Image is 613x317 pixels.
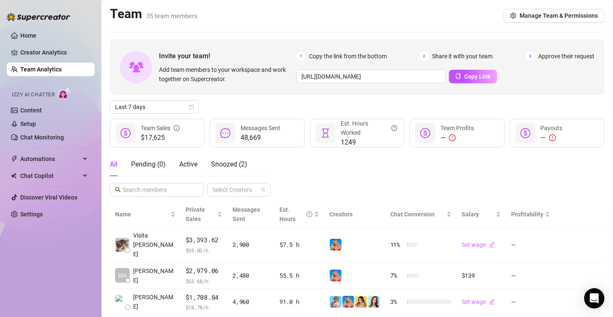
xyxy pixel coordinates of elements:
span: Manage Team & Permissions [520,12,598,19]
span: [PERSON_NAME] [133,266,175,285]
span: Automations [20,152,80,166]
img: Paul James Sori… [115,295,129,309]
a: Set wageedit [462,298,495,305]
div: $139 [462,271,501,280]
div: 4,960 [233,297,269,306]
button: Manage Team & Permissions [504,9,605,22]
img: Vanessa [330,296,342,308]
span: dollar-circle [420,128,430,138]
span: 11 % [390,240,404,249]
span: 35 team members [146,12,197,20]
span: KH [118,271,126,280]
td: — [506,289,555,316]
span: Active [179,160,197,168]
span: 48,669 [241,133,280,143]
span: Chat Conversion [390,211,435,218]
span: [PERSON_NAME] [133,292,175,311]
a: Chat Monitoring [20,134,64,141]
span: Payouts [541,125,563,131]
span: Chat Copilot [20,169,80,183]
img: Ashley [330,270,342,281]
span: Private Sales [186,206,205,222]
a: Content [20,107,42,114]
span: Add team members to your workspace and work together on Supercreator. [159,65,293,84]
a: Creator Analytics [20,46,88,59]
span: 3 [525,52,535,61]
div: — [441,133,474,143]
div: Team Sales [141,123,180,133]
img: Jocelyn [355,296,367,308]
a: Settings [20,211,43,218]
span: dollar-circle [120,128,131,138]
span: Snoozed ( 2 ) [211,160,247,168]
span: Name [115,210,169,219]
img: Ashley [342,296,354,308]
span: dollar-circle [520,128,531,138]
div: 2,900 [233,240,269,249]
div: 57.5 h [279,240,319,249]
span: 7 % [390,271,404,280]
td: — [506,227,555,262]
span: Approve their request [538,52,594,61]
a: Setup [20,120,36,127]
span: $1,708.84 [186,292,223,303]
div: All [110,159,118,169]
span: calendar [189,104,194,109]
img: Visita Renz Edw… [115,238,129,252]
span: edit [489,299,495,305]
span: Copy the link from the bottom [309,52,387,61]
span: Share it with your team [432,52,493,61]
span: exclamation-circle [449,134,456,141]
span: Invite your team! [159,51,296,61]
div: Est. Hours [279,205,312,224]
div: 2,480 [233,271,269,280]
span: Izzy AI Chatter [12,91,55,99]
span: Visita [PERSON_NAME] [133,231,175,259]
span: 3 % [390,297,404,306]
span: info-circle [174,123,180,133]
img: AI Chatter [58,87,71,100]
span: exclamation-circle [549,134,556,141]
input: Search members [123,185,192,194]
span: message [220,128,230,138]
span: $3,393.62 [186,235,223,245]
a: Home [20,32,36,39]
td: — [506,262,555,289]
span: thunderbolt [11,156,18,162]
span: question-circle [391,119,397,137]
span: setting [510,13,516,19]
div: Est. Hours Worked [341,119,397,137]
span: $2,979.06 [186,266,223,276]
span: Salary [462,211,479,218]
a: Set wageedit [462,241,495,248]
span: 1249 [341,137,397,148]
span: team [261,187,266,192]
img: Chat Copilot [11,173,16,179]
span: search [115,187,121,193]
span: 1 [296,52,306,61]
img: Ashley [330,239,342,251]
img: logo-BBDzfeDw.svg [7,13,70,21]
span: $ 53.68 /h [186,277,223,285]
span: Last 7 days [115,101,194,113]
img: Amelia [368,296,380,308]
span: Copy Link [465,73,491,80]
span: Messages Sent [233,206,260,222]
div: Open Intercom Messenger [584,288,605,309]
span: copy [455,73,461,79]
a: Discover Viral Videos [20,194,77,201]
span: $ 59.02 /h [186,246,223,254]
div: 91.0 h [279,297,319,306]
span: question-circle [306,205,312,224]
span: $ 18.78 /h [186,303,223,312]
span: edit [489,242,495,248]
span: Messages Sent [241,125,280,131]
span: hourglass [320,128,331,138]
span: Profitability [511,211,543,218]
span: 2 [420,52,429,61]
span: $17,625 [141,133,180,143]
div: 55.5 h [279,271,319,280]
th: Name [110,202,181,227]
th: Creators [324,202,385,227]
div: Pending ( 0 ) [131,159,166,169]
